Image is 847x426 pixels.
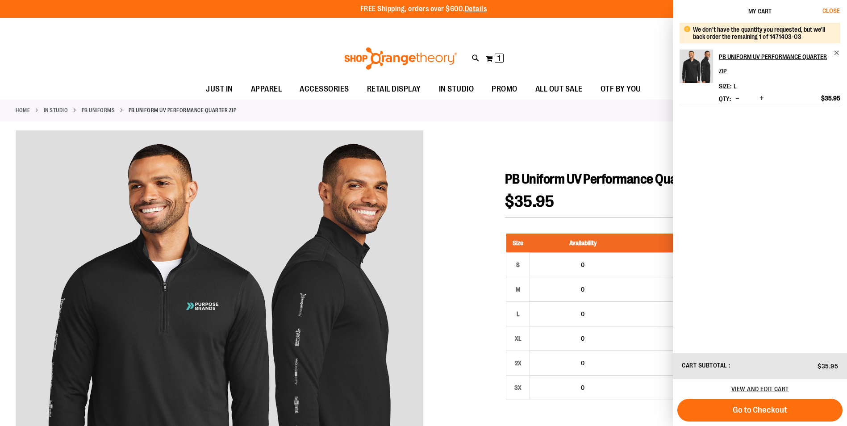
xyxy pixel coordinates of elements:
span: 0 [581,310,584,317]
a: PB Uniforms [82,106,115,114]
a: Remove item [834,50,840,56]
span: OTF BY YOU [601,79,641,99]
span: My Cart [748,8,772,15]
span: PB Uniform UV Performance Quarter Zip [505,171,715,187]
div: $35.95 [640,260,730,269]
span: RETAIL DISPLAY [367,79,421,99]
div: $35.95 [640,383,730,392]
img: Shop Orangetheory [343,47,459,70]
div: We don't have the quantity you requested, but we'll back order the remaining 1 of 1471403-03 [693,26,834,40]
a: IN STUDIO [44,106,68,114]
th: Unit Price [635,234,734,253]
span: Go to Checkout [733,405,787,415]
span: 1 [497,54,501,63]
span: 0 [581,261,584,268]
div: L [511,307,525,321]
span: $35.95 [818,363,838,370]
span: L [734,83,737,90]
button: Decrease product quantity [733,94,742,103]
div: $35.95 [640,285,730,294]
label: Qty [719,95,731,102]
div: 3X [511,381,525,394]
strong: PB Uniform UV Performance Quarter Zip [129,106,237,114]
div: S [511,258,525,271]
a: View and edit cart [731,385,789,393]
span: 0 [581,286,584,293]
div: $35.95 [640,359,730,368]
span: $35.95 [505,192,554,211]
a: PB Uniform UV Performance Quarter Zip [680,50,713,89]
span: IN STUDIO [439,79,474,99]
a: Details [465,5,487,13]
span: $35.95 [821,94,840,102]
span: 0 [581,335,584,342]
th: Size [506,234,530,253]
div: XL [511,332,525,345]
a: Home [16,106,30,114]
div: M [511,283,525,296]
span: ALL OUT SALE [535,79,583,99]
p: FREE Shipping, orders over $600. [360,4,487,14]
img: PB Uniform UV Performance Quarter Zip [680,50,713,83]
h2: PB Uniform UV Performance Quarter Zip [719,50,828,78]
span: 0 [581,359,584,367]
button: Increase product quantity [757,94,766,103]
button: Go to Checkout [677,399,843,422]
div: $35.95 [640,309,730,318]
th: Availability [530,234,636,253]
span: APPAREL [251,79,282,99]
span: Cart Subtotal [682,362,727,369]
span: 0 [581,384,584,391]
span: PROMO [492,79,517,99]
dt: Size [719,83,731,90]
span: Close [822,7,840,14]
span: JUST IN [206,79,233,99]
div: 2X [511,356,525,370]
a: PB Uniform UV Performance Quarter Zip [719,50,840,78]
span: ACCESSORIES [300,79,349,99]
div: $35.95 [640,334,730,343]
li: Product [680,23,840,107]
